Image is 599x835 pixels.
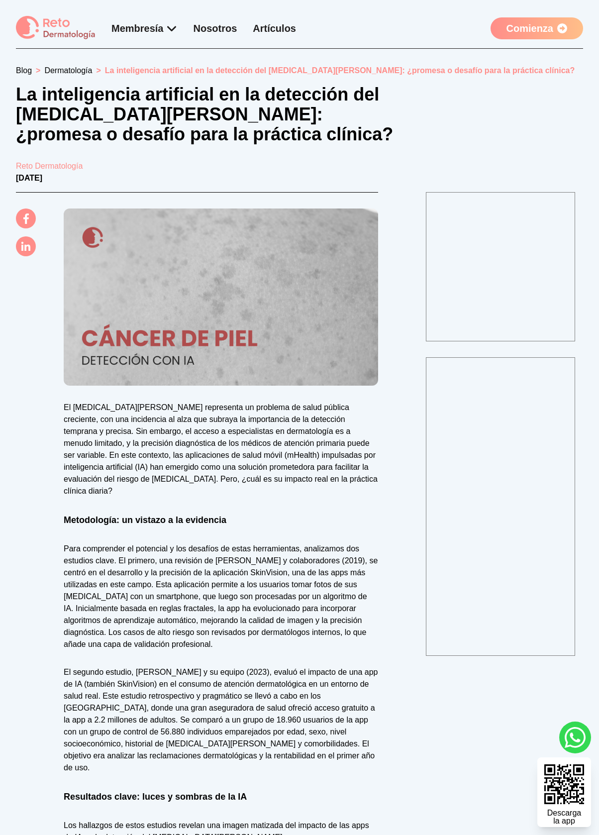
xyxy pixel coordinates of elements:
[36,66,40,75] span: >
[16,66,32,75] a: Blog
[105,66,575,75] span: La inteligencia artificial en la detección del [MEDICAL_DATA][PERSON_NAME]: ¿promesa o desafío pa...
[64,668,378,772] span: El segundo estudio, [PERSON_NAME] y su equipo (2023), evaluó el impacto de una app de IA (también...
[96,66,100,75] span: >
[16,16,96,40] img: logo Reto dermatología
[194,23,237,34] a: Nosotros
[553,817,575,825] span: la app
[111,21,164,35] span: Membresía
[64,792,247,802] span: Resultados clave: luces y sombras de la IA
[64,403,378,495] span: El [MEDICAL_DATA][PERSON_NAME] representa un problema de salud pública creciente, con una inciden...
[253,23,296,34] a: Artículos
[44,66,92,75] a: Dermatología
[547,809,581,817] span: Descarga
[64,209,378,386] img: La inteligencia artificial en la detección del cáncer de piel: ¿promesa o desafío para la práctic...
[16,162,83,170] span: Reto Dermatología
[16,160,583,172] a: Reto Dermatología
[16,174,42,182] span: [DATE]
[16,84,393,144] span: La inteligencia artificial en la detección del [MEDICAL_DATA][PERSON_NAME]: ¿promesa o desafío pa...
[491,17,583,39] a: Comienza
[64,544,378,648] span: Para comprender el potencial y los desafíos de estas herramientas, analizamos dos estudios clave....
[559,722,591,753] a: whatsapp button
[64,515,226,525] span: Metodología: un vistazo a la evidencia
[506,21,553,35] span: Comienza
